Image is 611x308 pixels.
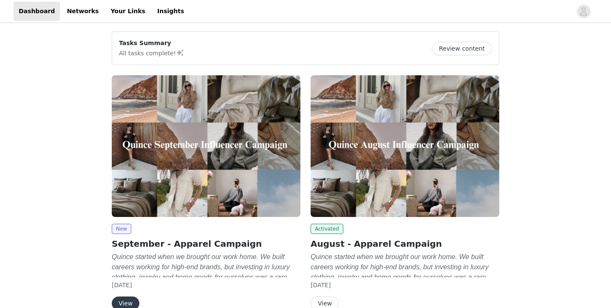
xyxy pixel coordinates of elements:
p: Tasks Summary [119,39,184,48]
span: New [112,224,131,234]
img: Quince [112,75,300,217]
button: Review content [432,42,492,55]
h2: September - Apparel Campaign [112,237,300,250]
p: All tasks complete! [119,48,184,58]
a: View [311,300,339,307]
a: Your Links [105,2,150,21]
a: Networks [62,2,104,21]
span: [DATE] [112,282,132,288]
span: [DATE] [311,282,331,288]
div: avatar [580,5,588,18]
h2: August - Apparel Campaign [311,237,499,250]
a: Insights [152,2,189,21]
a: Dashboard [14,2,60,21]
a: View [112,300,139,307]
span: Activated [311,224,343,234]
img: Quince [311,75,499,217]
